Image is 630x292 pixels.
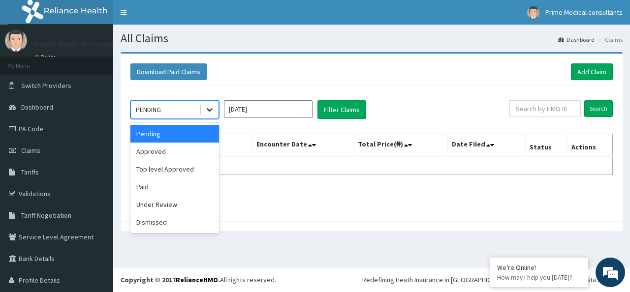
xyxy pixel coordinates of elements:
[121,32,623,45] h1: All Claims
[130,178,219,196] div: Paid
[509,100,581,117] input: Search by HMO ID
[176,275,218,284] a: RelianceHMO
[121,275,220,284] strong: Copyright © 2017 .
[136,105,161,115] div: PENDING
[113,267,630,292] footer: All rights reserved.
[130,160,219,178] div: Top level Approved
[584,100,613,117] input: Search
[21,146,40,155] span: Claims
[567,134,612,157] th: Actions
[224,100,313,118] input: Select Month and Year
[130,196,219,213] div: Under Review
[21,211,71,220] span: Tariff Negotiation
[545,8,623,17] span: Prime Medical consultants
[130,143,219,160] div: Approved
[130,213,219,231] div: Dismissed
[34,54,58,60] a: Online
[596,35,623,44] li: Claims
[447,134,525,157] th: Date Filed
[558,35,595,44] a: Dashboard
[130,63,207,80] button: Download Paid Claims
[571,63,613,80] a: Add Claim
[21,168,39,176] span: Tariffs
[21,81,71,90] span: Switch Providers
[5,29,27,52] img: User Image
[527,6,539,19] img: User Image
[130,125,219,143] div: Pending
[21,103,53,112] span: Dashboard
[497,263,581,272] div: We're Online!
[34,40,135,49] p: Prime Medical consultants
[362,275,623,285] div: Redefining Heath Insurance in [GEOGRAPHIC_DATA] using Telemedicine and Data Science!
[497,273,581,282] p: How may I help you today?
[317,100,366,119] button: Filter Claims
[525,134,567,157] th: Status
[353,134,447,157] th: Total Price(₦)
[252,134,353,157] th: Encounter Date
